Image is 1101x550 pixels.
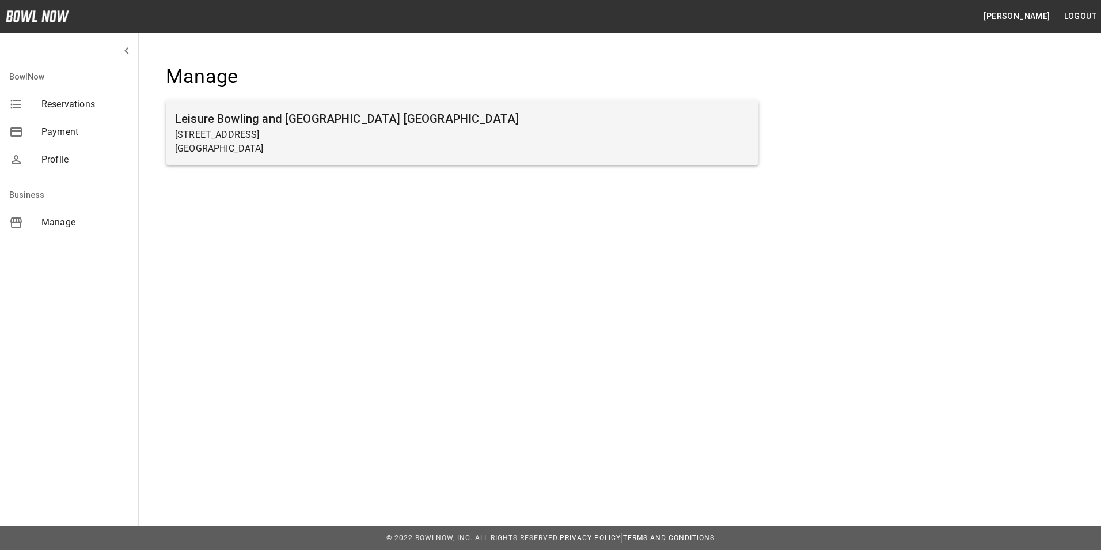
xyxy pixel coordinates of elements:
[175,128,749,142] p: [STREET_ADDRESS]
[560,534,621,542] a: Privacy Policy
[41,125,129,139] span: Payment
[41,216,129,229] span: Manage
[41,153,129,167] span: Profile
[175,142,749,156] p: [GEOGRAPHIC_DATA]
[41,97,129,111] span: Reservations
[979,6,1054,27] button: [PERSON_NAME]
[1060,6,1101,27] button: Logout
[623,534,715,542] a: Terms and Conditions
[386,534,560,542] span: © 2022 BowlNow, Inc. All Rights Reserved.
[166,65,758,89] h4: Manage
[175,110,749,128] h6: Leisure Bowling and [GEOGRAPHIC_DATA] [GEOGRAPHIC_DATA]
[6,10,69,22] img: logo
